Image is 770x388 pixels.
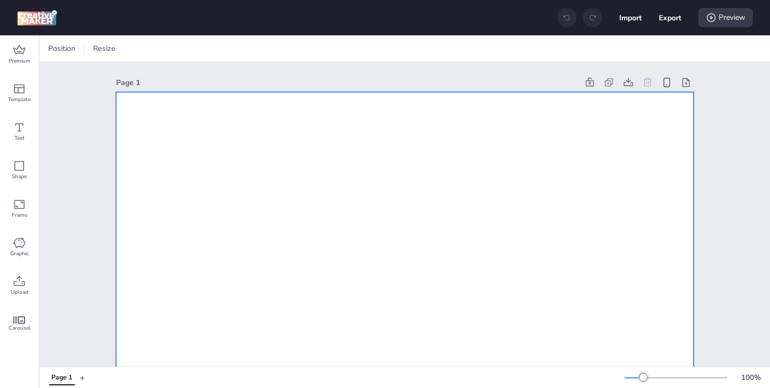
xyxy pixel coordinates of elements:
[91,43,118,54] span: Resize
[116,77,578,88] div: Page 1
[10,249,29,258] span: Graphic
[17,10,57,26] img: logo Creative Maker
[8,95,30,104] span: Template
[659,6,681,29] button: Export
[9,324,30,332] span: Carousel
[14,134,25,142] span: Text
[12,211,27,219] span: Frame
[698,8,753,27] div: Preview
[9,57,30,65] span: Premium
[738,372,764,383] div: 100 %
[12,172,27,181] span: Shape
[11,288,28,296] span: Upload
[80,368,85,387] button: +
[619,6,642,29] button: Import
[46,43,78,54] span: Position
[51,373,72,383] div: Page 1
[44,368,80,387] div: Tabs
